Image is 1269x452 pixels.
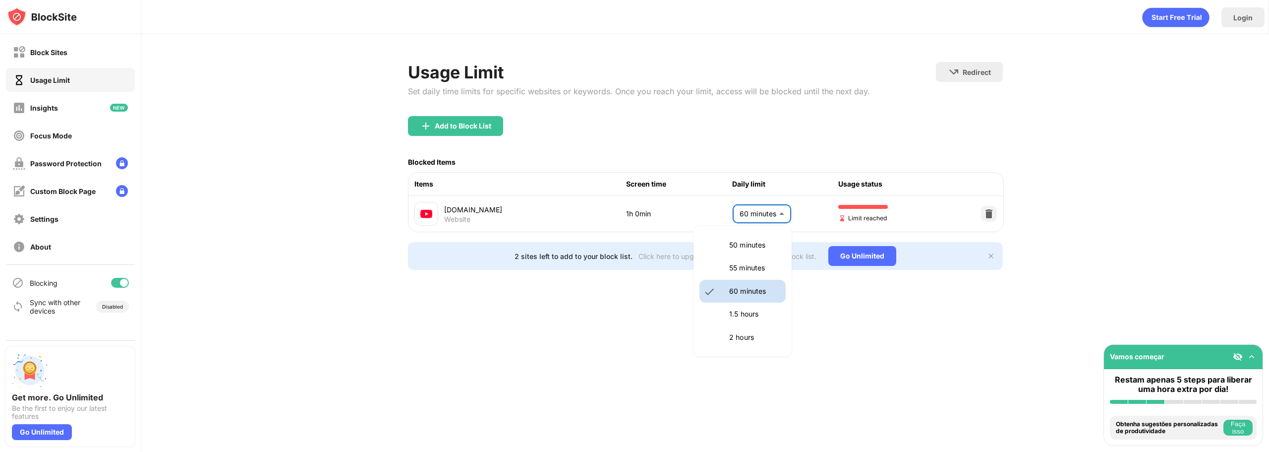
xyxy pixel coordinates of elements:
p: 50 minutes [729,240,780,251]
p: 2.5 hours [729,355,780,366]
p: 55 minutes [729,262,780,273]
p: 1.5 hours [729,309,780,320]
p: 60 minutes [729,286,780,297]
p: 2 hours [729,332,780,343]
